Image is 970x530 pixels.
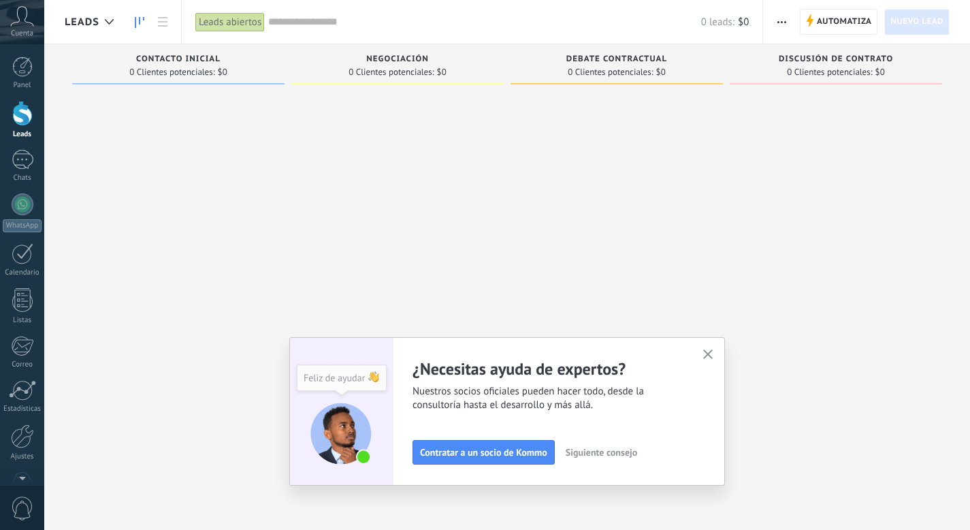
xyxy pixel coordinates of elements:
[884,9,950,35] a: Nuevo lead
[129,68,214,76] span: 0 Clientes potenciales:
[3,360,42,369] div: Correo
[79,54,278,66] div: Contacto inicial
[560,442,643,463] button: Siguiente consejo
[349,68,434,76] span: 0 Clientes potenciales:
[3,130,42,139] div: Leads
[3,268,42,277] div: Calendario
[3,452,42,461] div: Ajustes
[738,16,749,29] span: $0
[800,9,877,35] a: Automatiza
[298,54,497,66] div: Negociación
[656,68,666,76] span: $0
[413,358,686,379] h2: ¿Necesitas ayuda de expertos?
[3,219,42,232] div: WhatsApp
[817,10,872,34] span: Automatiza
[420,448,547,457] span: Contratar a un socio de Kommo
[65,16,99,29] span: Leads
[11,29,33,38] span: Cuenta
[737,54,935,66] div: Discusión de contrato
[3,405,42,414] div: Estadísticas
[195,12,265,32] div: Leads abiertos
[517,54,716,66] div: Debate contractual
[875,68,885,76] span: $0
[136,54,221,64] span: Contacto inicial
[890,10,943,34] span: Nuevo lead
[366,54,429,64] span: Negociación
[218,68,227,76] span: $0
[3,81,42,90] div: Panel
[701,16,734,29] span: 0 leads:
[3,174,42,183] div: Chats
[566,54,667,64] span: Debate contractual
[787,68,872,76] span: 0 Clientes potenciales:
[3,316,42,325] div: Listas
[413,440,555,465] button: Contratar a un socio de Kommo
[566,448,637,457] span: Siguiente consejo
[413,385,686,412] span: Nuestros socios oficiales pueden hacer todo, desde la consultoría hasta el desarrollo y más allá.
[568,68,653,76] span: 0 Clientes potenciales:
[779,54,893,64] span: Discusión de contrato
[437,68,447,76] span: $0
